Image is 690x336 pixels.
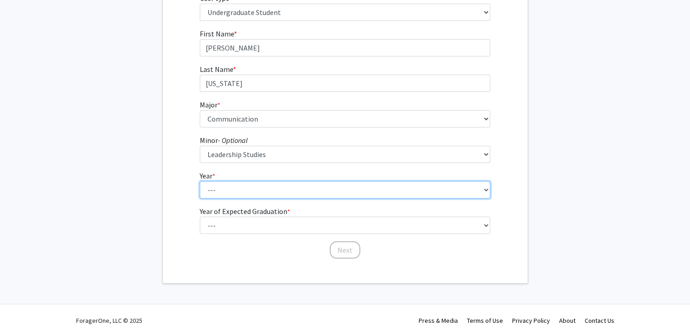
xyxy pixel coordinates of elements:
[200,170,215,181] label: Year
[585,316,614,325] a: Contact Us
[7,295,39,329] iframe: Chat
[467,316,503,325] a: Terms of Use
[330,241,360,259] button: Next
[512,316,550,325] a: Privacy Policy
[200,135,248,146] label: Minor
[200,99,220,110] label: Major
[200,206,290,217] label: Year of Expected Graduation
[559,316,576,325] a: About
[419,316,458,325] a: Press & Media
[218,136,248,145] i: - Optional
[200,65,233,74] span: Last Name
[200,29,234,38] span: First Name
